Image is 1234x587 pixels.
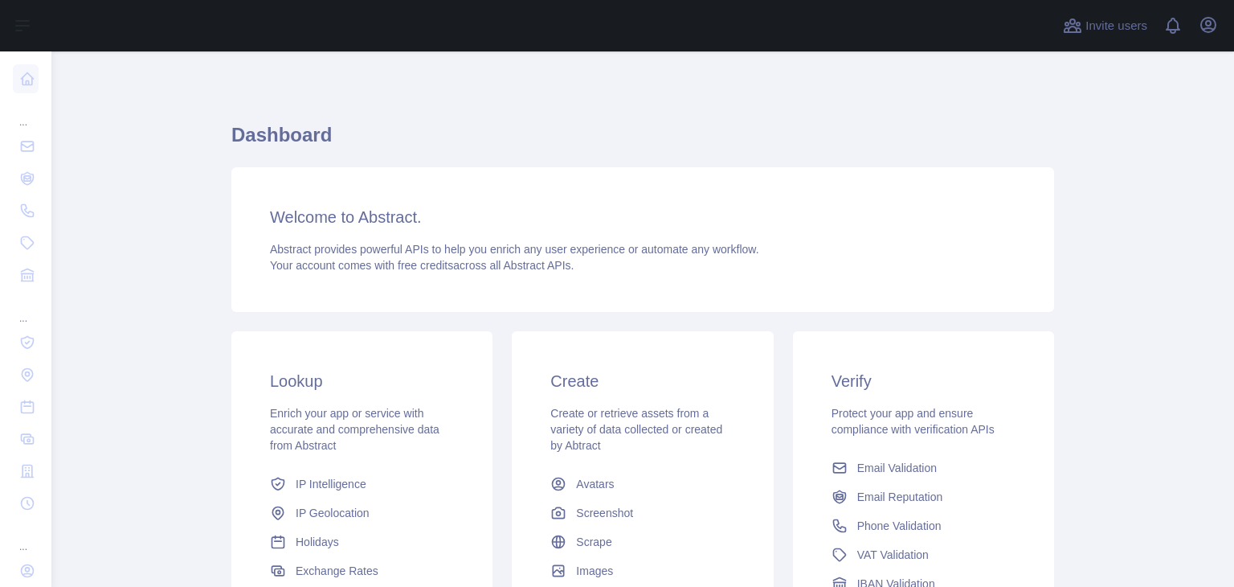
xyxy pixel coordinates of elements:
a: Holidays [264,527,460,556]
a: Email Validation [825,454,1022,482]
a: IP Intelligence [264,470,460,499]
span: free credits [398,259,453,272]
span: Exchange Rates [296,563,378,579]
span: Abstract provides powerful APIs to help you enrich any user experience or automate any workflow. [270,243,759,256]
span: Scrape [576,534,611,550]
span: Protect your app and ensure compliance with verification APIs [832,407,995,436]
a: Images [544,556,741,585]
span: Email Reputation [857,489,943,505]
span: Enrich your app or service with accurate and comprehensive data from Abstract [270,407,439,452]
span: Holidays [296,534,339,550]
div: ... [13,521,39,553]
span: Invite users [1085,17,1147,35]
div: ... [13,293,39,325]
h3: Lookup [270,370,454,392]
a: Phone Validation [825,511,1022,540]
span: Phone Validation [857,518,942,534]
a: Avatars [544,470,741,499]
a: Screenshot [544,499,741,527]
span: IP Geolocation [296,505,370,521]
h3: Create [550,370,734,392]
span: Screenshot [576,505,633,521]
a: Email Reputation [825,482,1022,511]
span: Create or retrieve assets from a variety of data collected or created by Abtract [550,407,722,452]
a: Exchange Rates [264,556,460,585]
span: Images [576,563,613,579]
span: IP Intelligence [296,476,366,492]
span: VAT Validation [857,547,929,563]
span: Your account comes with across all Abstract APIs. [270,259,574,272]
div: ... [13,96,39,129]
span: Avatars [576,476,614,492]
a: Scrape [544,527,741,556]
h1: Dashboard [231,122,1054,161]
h3: Verify [832,370,1015,392]
a: IP Geolocation [264,499,460,527]
span: Email Validation [857,460,937,476]
button: Invite users [1060,13,1150,39]
h3: Welcome to Abstract. [270,206,1015,228]
a: VAT Validation [825,540,1022,569]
